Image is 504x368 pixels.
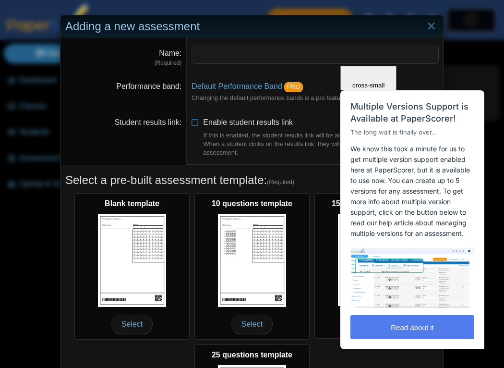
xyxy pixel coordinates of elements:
span: Enable student results link [203,118,439,157]
a: Close [424,18,439,35]
div: Adding a new assessment [60,15,444,38]
img: scan_sheet_blank.png [98,214,166,307]
label: Name [159,49,181,57]
dfn: (Required) [65,59,181,67]
span: Select [231,315,273,334]
iframe: Help Scout Beacon - Messages and Notifications [336,66,490,354]
b: 10 questions template [212,199,292,208]
a: PRO [284,82,303,92]
b: Blank template [105,199,159,208]
img: scan_sheet_10_questions.png [218,214,286,307]
h5: Select a pre-built assessment template: [65,172,439,188]
b: 15 questions template [332,199,412,208]
a: Default Performance Band [192,82,282,90]
small: Changing the default performance bands is a pro feature. [192,94,347,101]
span: Select [111,315,153,334]
div: If this is enabled, the student results link will be active and shareable with students. When a s... [203,131,439,158]
span: (Required) [267,178,294,186]
label: Performance band [116,82,181,90]
b: 25 questions template [212,351,292,359]
label: Student results link [115,118,182,126]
